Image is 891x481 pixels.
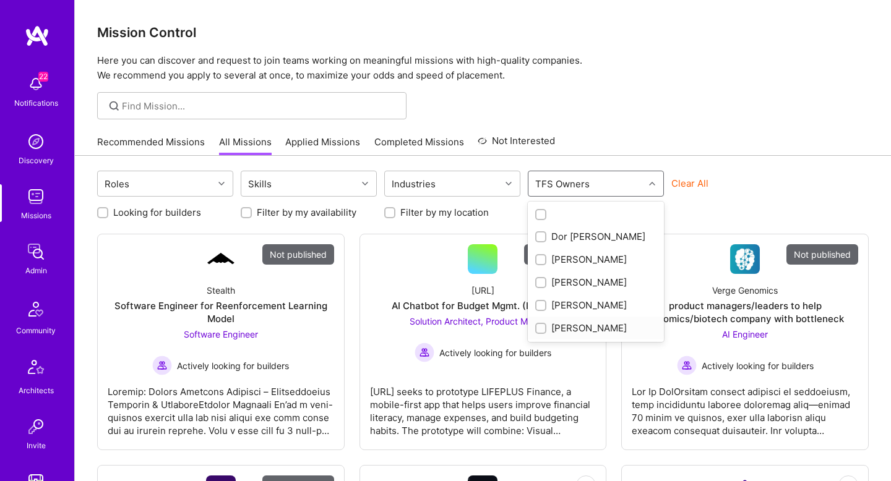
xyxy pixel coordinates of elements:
[712,284,778,297] div: Verge Genomics
[27,439,46,452] div: Invite
[218,181,225,187] i: icon Chevron
[362,181,368,187] i: icon Chevron
[632,299,858,325] div: product managers/leaders to help genomics/biotech company with bottleneck
[786,244,858,265] div: Not published
[21,294,51,324] img: Community
[24,414,48,439] img: Invite
[207,284,235,297] div: Stealth
[506,181,512,187] i: icon Chevron
[632,244,858,440] a: Not publishedCompany LogoVerge Genomicsproduct managers/leaders to help genomics/biotech company ...
[285,135,360,156] a: Applied Missions
[370,244,596,440] a: Not published[URL]AI Chatbot for Budget Mgmt. (Insurance)Solution Architect, Product Manager Acti...
[410,316,556,326] span: Solution Architect, Product Manager
[177,359,289,372] span: Actively looking for builders
[649,181,655,187] i: icon Chevron
[370,375,596,437] div: [URL] seeks to prototype LIFEPLUS Finance, a mobile-first app that helps users improve financial ...
[184,329,258,339] span: Software Engineer
[206,251,236,267] img: Company Logo
[21,209,51,222] div: Missions
[108,244,334,440] a: Not publishedCompany LogoStealthSoftware Engineer for Reenforcement Learning ModelSoftware Engine...
[400,206,489,219] label: Filter by my location
[677,355,697,375] img: Actively looking for builders
[671,177,708,190] button: Clear All
[535,276,656,289] div: [PERSON_NAME]
[19,384,54,397] div: Architects
[38,72,48,82] span: 22
[245,175,275,193] div: Skills
[16,324,56,337] div: Community
[262,244,334,265] div: Not published
[632,375,858,437] div: Lor Ip DolOrsitam consect adipisci el seddoeiusm, temp incididuntu laboree doloremag aliq—enimad ...
[25,25,49,47] img: logo
[25,264,47,277] div: Admin
[392,299,574,312] div: AI Chatbot for Budget Mgmt. (Insurance)
[101,175,132,193] div: Roles
[389,175,439,193] div: Industries
[24,129,48,154] img: discovery
[97,135,205,156] a: Recommended Missions
[108,375,334,437] div: Loremip: Dolors Ametcons Adipisci – Elitseddoeius Temporin & UtlaboreEtdolor Magnaali En’ad m ven...
[374,135,464,156] a: Completed Missions
[524,244,596,265] div: Not published
[535,299,656,312] div: [PERSON_NAME]
[21,354,51,384] img: Architects
[19,154,54,167] div: Discovery
[14,96,58,109] div: Notifications
[532,175,593,193] div: TFS Owners
[439,346,551,359] span: Actively looking for builders
[535,230,656,243] div: Dor [PERSON_NAME]
[471,284,494,297] div: [URL]
[219,135,272,156] a: All Missions
[122,100,397,113] input: Find Mission...
[257,206,356,219] label: Filter by my availability
[730,244,760,274] img: Company Logo
[97,53,869,83] p: Here you can discover and request to join teams working on meaningful missions with high-quality ...
[535,321,656,334] div: [PERSON_NAME]
[24,72,48,96] img: bell
[24,239,48,264] img: admin teamwork
[415,343,434,362] img: Actively looking for builders
[97,25,869,40] h3: Mission Control
[722,329,768,339] span: AI Engineer
[535,253,656,266] div: [PERSON_NAME]
[152,355,172,375] img: Actively looking for builders
[478,134,555,156] a: Not Interested
[702,359,814,372] span: Actively looking for builders
[108,299,334,325] div: Software Engineer for Reenforcement Learning Model
[113,206,201,219] label: Looking for builders
[24,184,48,209] img: teamwork
[107,99,121,113] i: icon SearchGrey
